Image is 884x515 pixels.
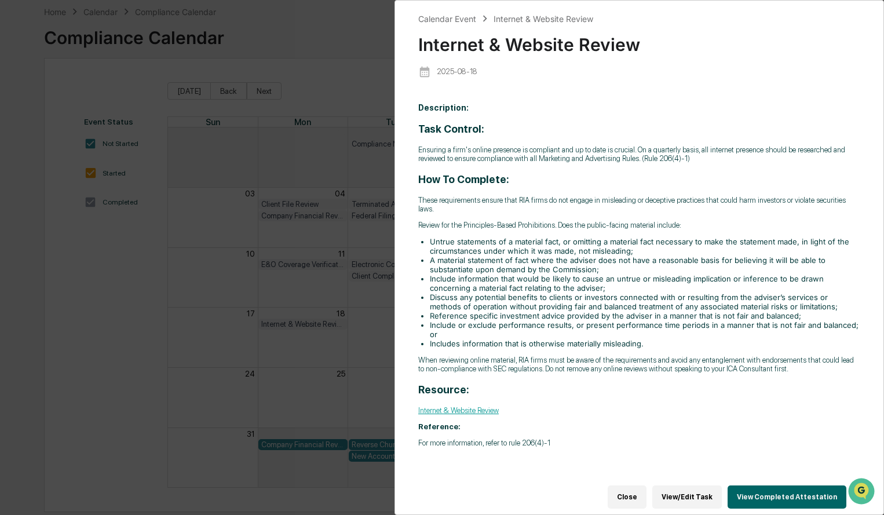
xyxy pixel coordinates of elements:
a: 🗄️Attestations [79,141,148,162]
li: Include information that would be likely to cause an untrue or misleading implication or inferenc... [430,274,860,293]
p: When reviewing online material, RIA firms must be aware of the requirements and avoid any entangl... [418,356,860,373]
strong: How To Complete: [418,173,509,185]
div: We're available if you need us! [39,100,147,109]
a: Internet & Website Review [418,406,499,415]
input: Clear [30,53,191,65]
span: Data Lookup [23,168,73,180]
span: Preclearance [23,146,75,158]
li: A material statement of fact where the adviser does not have a reasonable basis for believing it ... [430,255,860,274]
li: Includes information that is otherwise materially misleading. [430,339,860,348]
div: 🔎 [12,169,21,178]
strong: Resource: [418,383,469,396]
button: View/Edit Task [652,485,722,509]
strong: Reference: [418,422,461,431]
p: How can we help? [12,24,211,43]
div: 🖐️ [12,147,21,156]
li: Include or exclude performance results, or present performance time periods in a manner that is n... [430,320,860,339]
div: Internet & Website Review [418,25,860,55]
li: Reference specific investment advice provided by the adviser in a manner that is not fair and bal... [430,311,860,320]
p: Review for the Principles-Based Prohibitions. Does the public-facing material include: [418,221,860,229]
button: Start new chat [197,92,211,106]
img: 1746055101610-c473b297-6a78-478c-a979-82029cc54cd1 [12,89,32,109]
a: Powered byPylon [82,196,140,205]
div: Calendar Event [418,14,476,24]
span: Pylon [115,196,140,205]
p: These requirements ensure that RIA firms do not engage in misleading or deceptive practices that ... [418,196,860,213]
div: Start new chat [39,89,190,100]
li: Untrue statements of a material fact, or omitting a material fact necessary to make the statement... [430,237,860,255]
iframe: Open customer support [847,477,878,508]
p: For more information, refer to rule 206(4)-1 [418,439,860,447]
strong: Task Control: [418,123,484,135]
button: View Completed Attestation [728,485,846,509]
p: Ensuring a firm's online presence is compliant and up to date is crucial. On a quarterly basis, a... [418,145,860,163]
a: 🖐️Preclearance [7,141,79,162]
button: Close [608,485,646,509]
div: 🗄️ [84,147,93,156]
a: 🔎Data Lookup [7,163,78,184]
div: Internet & Website Review [494,14,593,24]
span: Attestations [96,146,144,158]
p: 2025-08-18 [437,67,477,76]
b: Description: [418,103,469,112]
li: Discuss any potential benefits to clients or investors connected with or resulting from the advis... [430,293,860,311]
